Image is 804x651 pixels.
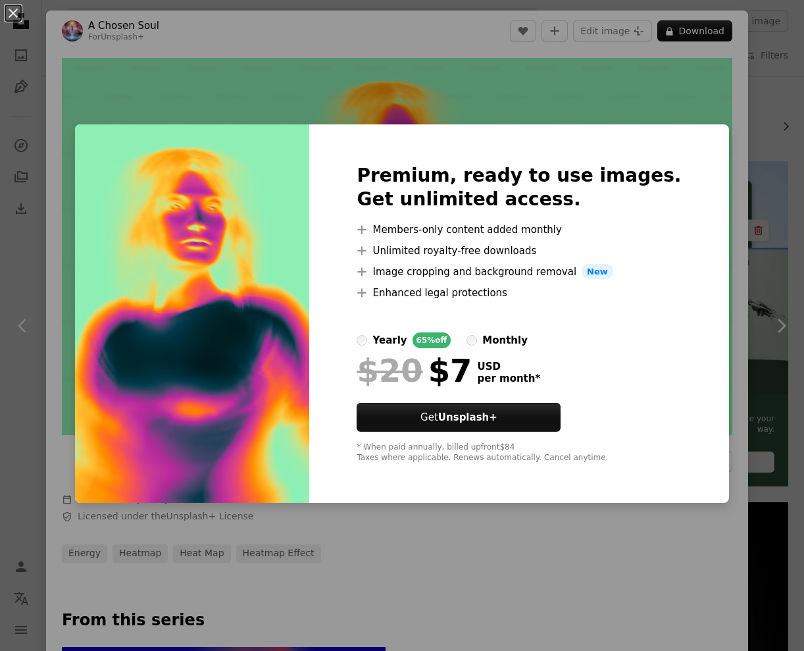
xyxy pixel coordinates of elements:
[357,164,681,211] h2: Premium, ready to use images. Get unlimited access.
[357,442,681,463] div: * When paid annually, billed upfront $84 Taxes where applicable. Renews automatically. Cancel any...
[75,124,309,504] img: premium_photo-1728536732459-da8e43161188
[357,222,681,238] li: Members-only content added monthly
[357,335,367,346] input: yearly65%off
[357,243,681,259] li: Unlimited royalty-free downloads
[438,411,497,423] strong: Unsplash+
[357,264,681,280] li: Image cropping and background removal
[413,332,451,348] div: 65% off
[482,332,528,348] div: monthly
[477,373,540,384] span: per month *
[357,285,681,301] li: Enhanced legal protections
[582,264,613,280] span: New
[357,353,472,388] div: $7
[466,335,477,346] input: monthly
[477,361,540,373] span: USD
[372,332,407,348] div: yearly
[357,353,422,388] span: $20
[357,403,561,432] button: GetUnsplash+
